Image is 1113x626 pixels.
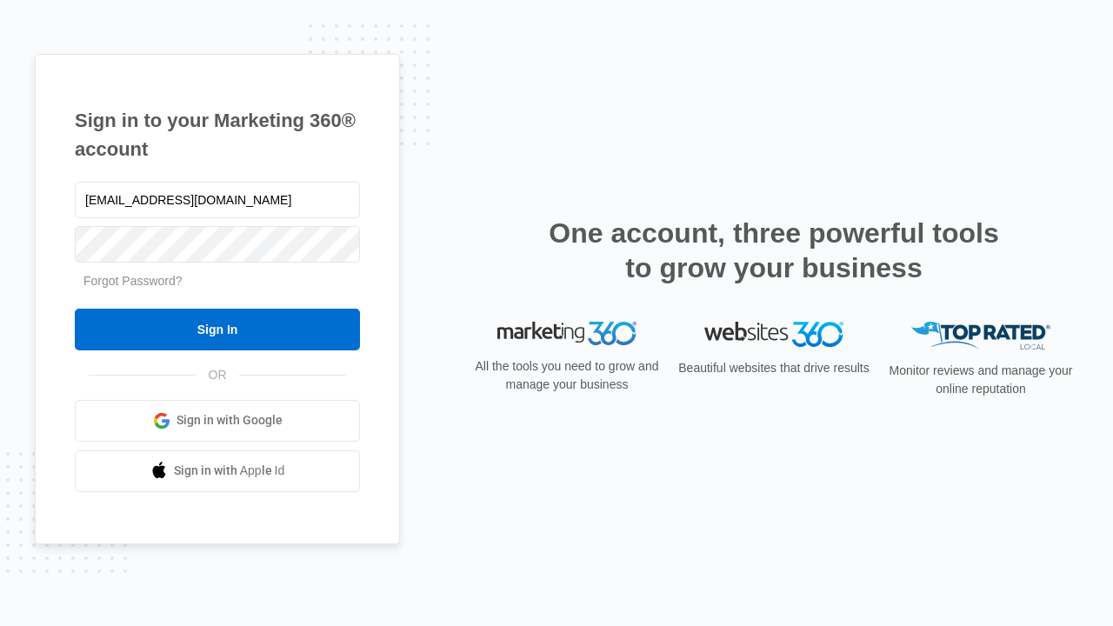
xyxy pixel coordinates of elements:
[75,182,360,218] input: Email
[470,357,664,394] p: All the tools you need to grow and manage your business
[704,322,843,347] img: Websites 360
[676,359,871,377] p: Beautiful websites that drive results
[197,366,239,384] span: OR
[174,462,285,480] span: Sign in with Apple Id
[75,106,360,163] h1: Sign in to your Marketing 360® account
[75,309,360,350] input: Sign In
[543,216,1004,285] h2: One account, three powerful tools to grow your business
[83,274,183,288] a: Forgot Password?
[911,322,1050,350] img: Top Rated Local
[497,322,636,346] img: Marketing 360
[177,411,283,430] span: Sign in with Google
[883,362,1078,398] p: Monitor reviews and manage your online reputation
[75,450,360,492] a: Sign in with Apple Id
[75,400,360,442] a: Sign in with Google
